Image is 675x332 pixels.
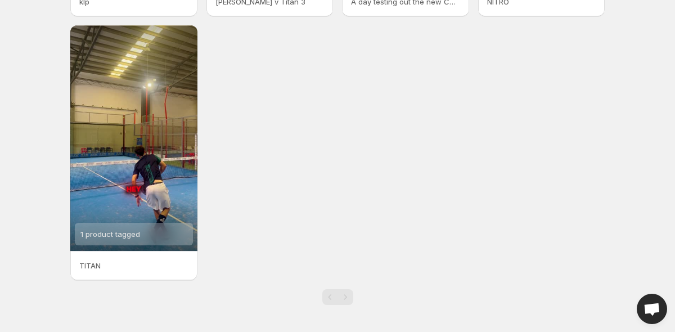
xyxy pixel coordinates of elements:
nav: Pagination [322,289,353,305]
span: 1 product tagged [80,230,140,239]
p: TITAN [79,260,188,271]
a: Open chat [637,294,667,324]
